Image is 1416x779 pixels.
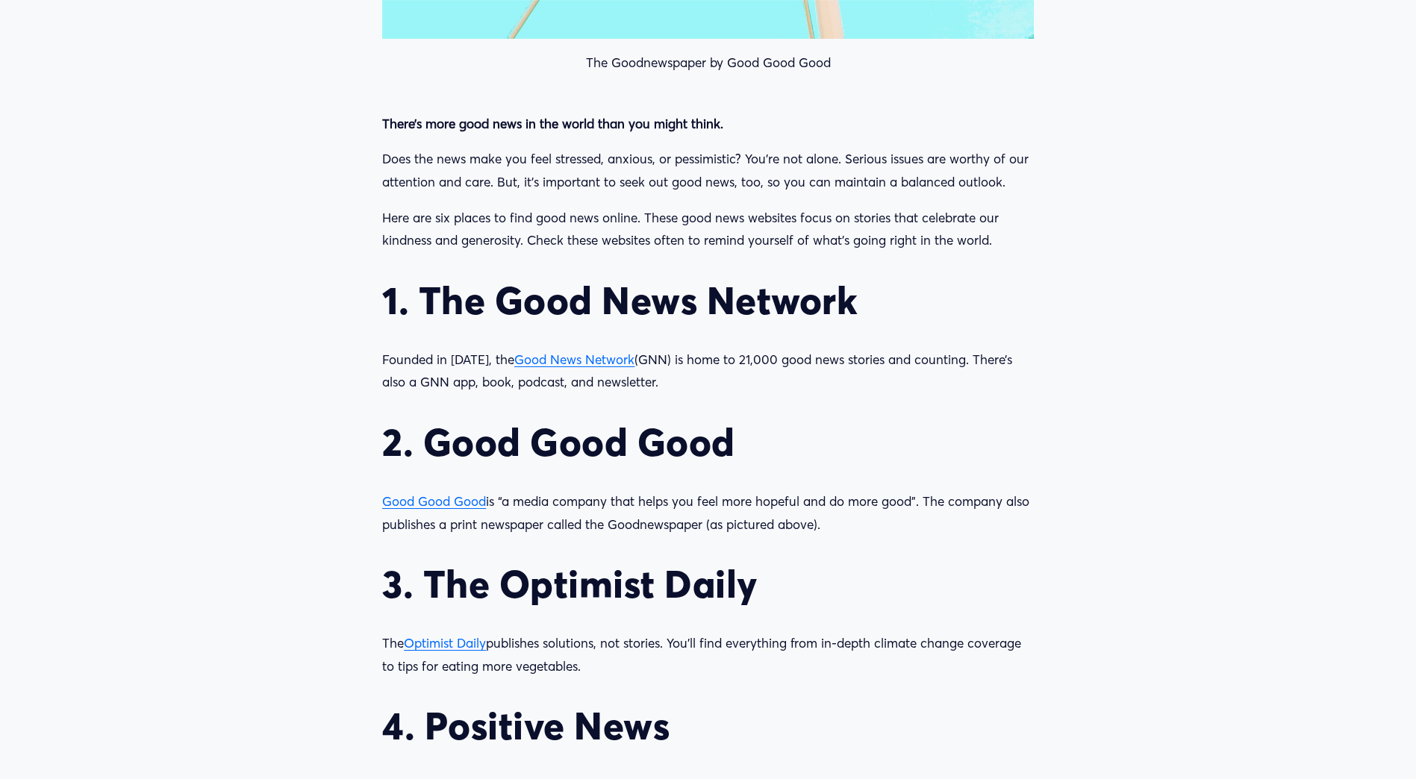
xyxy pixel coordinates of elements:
a: Optimist Daily [404,635,486,651]
p: The Goodnewspaper by Good Good Good [382,51,1034,75]
a: Good Good Good [382,493,486,509]
p: is “a media company that helps you feel more hopeful and do more good”. The company also publishe... [382,490,1034,536]
h2: 2. Good Good Good [382,419,1034,465]
h2: 3. The Optimist Daily [382,561,1034,607]
h2: 4. Positive News [382,703,1034,748]
p: Here are six places to find good news online. These good news websites focus on stories that cele... [382,207,1034,252]
p: The publishes solutions, not stories. You’ll find everything from in-depth climate change coverag... [382,632,1034,678]
p: Founded in [DATE], the (GNN) is home to 21,000 good news stories and counting. There’s also a GNN... [382,348,1034,394]
strong: There’s more good news in the world than you might think. [382,116,723,131]
p: Does the news make you feel stressed, anxious, or pessimistic? You’re not alone. Serious issues a... [382,148,1034,193]
h2: 1. The Good News Network [382,278,1034,323]
a: Good News Network [514,351,634,367]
